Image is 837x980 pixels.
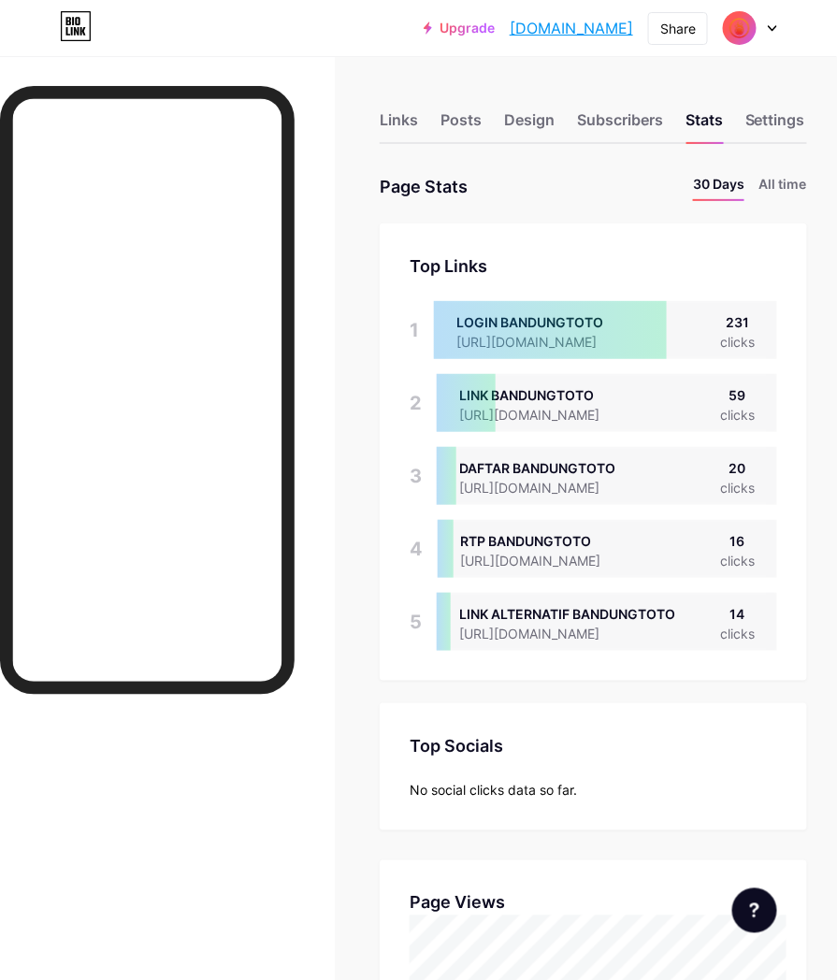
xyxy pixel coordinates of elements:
div: Top Socials [410,733,777,758]
div: Stats [685,108,723,142]
div: 20 [720,458,755,478]
div: 16 [720,531,755,551]
div: LINK BANDUNGTOTO [459,385,629,405]
div: 5 [410,593,422,651]
div: Page Views [410,890,777,915]
div: [URL][DOMAIN_NAME] [460,551,630,570]
div: DAFTAR BANDUNGTOTO [459,458,629,478]
div: Share [660,19,696,38]
div: Page Stats [380,174,468,201]
div: Settings [745,108,805,142]
div: Subscribers [577,108,663,142]
a: [DOMAIN_NAME] [510,17,633,39]
div: 14 [720,604,755,624]
div: Links [380,108,418,142]
li: 30 Days [693,174,744,201]
div: clicks [720,551,755,570]
div: Top Links [410,253,777,279]
div: [URL][DOMAIN_NAME] [459,478,629,497]
div: [URL][DOMAIN_NAME] [459,405,629,425]
div: Design [504,108,555,142]
div: 59 [720,385,755,405]
img: Bandung Banned [722,10,758,46]
a: Upgrade [424,21,495,36]
div: 231 [720,312,755,332]
div: clicks [720,405,755,425]
div: Posts [440,108,482,142]
li: All time [759,174,807,201]
div: 2 [410,374,422,432]
div: clicks [720,332,755,352]
div: No social clicks data so far. [410,781,777,800]
div: 3 [410,447,422,505]
div: LINK ALTERNATIF BANDUNGTOTO [459,604,675,624]
div: clicks [720,478,755,497]
div: 1 [410,301,419,359]
div: clicks [720,624,755,643]
div: 4 [410,520,423,578]
div: [URL][DOMAIN_NAME] [459,624,675,643]
div: RTP BANDUNGTOTO [460,531,630,551]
